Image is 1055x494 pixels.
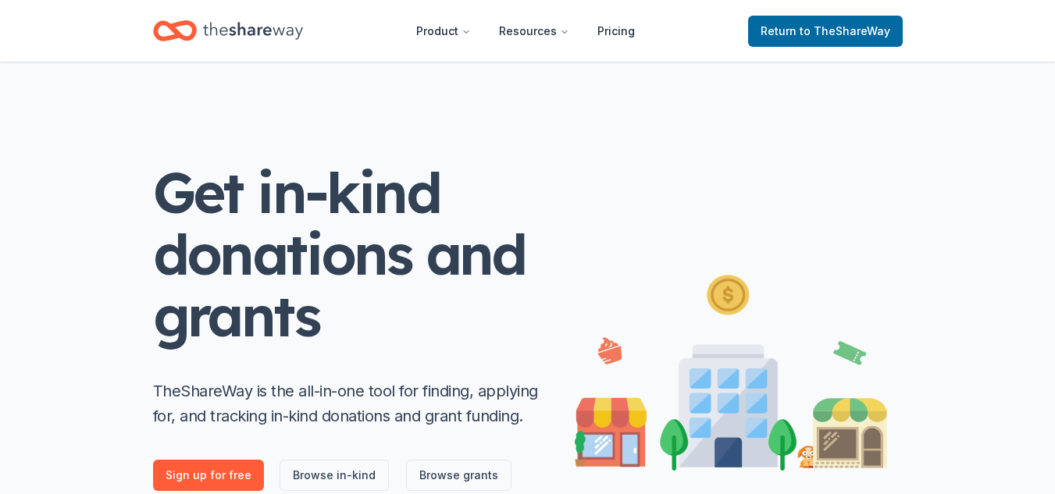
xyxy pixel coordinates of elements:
a: Returnto TheShareWay [748,16,903,47]
nav: Main [404,12,647,49]
button: Resources [487,16,582,47]
a: Browse in-kind [280,460,389,491]
a: Browse grants [406,460,511,491]
span: Return [761,22,890,41]
a: Pricing [585,16,647,47]
button: Product [404,16,483,47]
a: Sign up for free [153,460,264,491]
img: Illustration for landing page [575,268,887,471]
span: to TheShareWay [800,24,890,37]
a: Home [153,12,303,49]
p: TheShareWay is the all-in-one tool for finding, applying for, and tracking in-kind donations and ... [153,378,544,428]
h1: Get in-kind donations and grants [153,162,544,347]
